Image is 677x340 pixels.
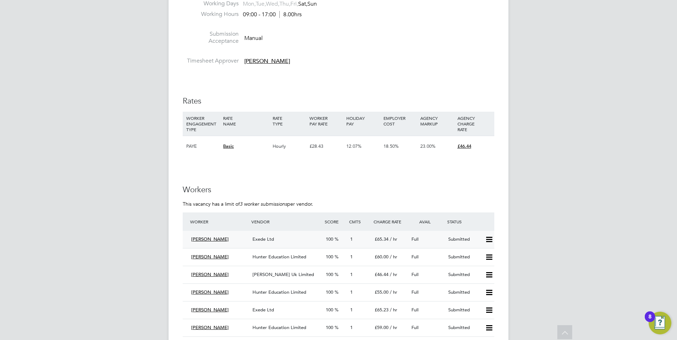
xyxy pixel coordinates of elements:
[252,271,314,277] span: [PERSON_NAME] Uk Limited
[223,143,234,149] span: Basic
[390,236,397,242] span: / hr
[308,112,345,130] div: WORKER PAY RATE
[326,307,333,313] span: 100
[326,324,333,330] span: 100
[445,234,482,245] div: Submitted
[350,236,353,242] span: 1
[326,289,333,295] span: 100
[372,215,409,228] div: Charge Rate
[375,324,388,330] span: £59.00
[382,112,419,130] div: EMPLOYER COST
[456,112,493,136] div: AGENCY CHARGE RATE
[298,0,307,7] span: Sat,
[346,143,362,149] span: 12.07%
[250,215,323,228] div: Vendor
[390,271,397,277] span: / hr
[191,289,229,295] span: [PERSON_NAME]
[243,0,256,7] span: Mon,
[308,136,345,157] div: £28.43
[445,304,482,316] div: Submitted
[271,136,308,157] div: Hourly
[345,112,381,130] div: HOLIDAY PAY
[183,201,494,207] p: This vacancy has a limit of per vendor.
[445,269,482,281] div: Submitted
[307,0,317,7] span: Sun
[375,271,388,277] span: £46.44
[252,254,306,260] span: Hunter Education Limited
[411,271,419,277] span: Full
[183,11,239,18] label: Working Hours
[256,0,266,7] span: Tue,
[411,307,419,313] span: Full
[323,215,347,228] div: Score
[279,0,290,7] span: Thu,
[183,96,494,106] h3: Rates
[240,201,287,207] em: 3 worker submissions
[243,11,302,18] div: 09:00 - 17:00
[390,324,397,330] span: / hr
[375,289,388,295] span: £55.00
[252,324,306,330] span: Hunter Education Limited
[649,312,671,334] button: Open Resource Center, 8 new notifications
[244,34,263,41] span: Manual
[409,215,445,228] div: Avail
[326,254,333,260] span: 100
[445,251,482,263] div: Submitted
[191,324,229,330] span: [PERSON_NAME]
[375,307,388,313] span: £65.23
[191,307,229,313] span: [PERSON_NAME]
[326,236,333,242] span: 100
[445,287,482,298] div: Submitted
[266,0,279,7] span: Wed,
[350,324,353,330] span: 1
[252,307,274,313] span: Exede Ltd
[390,307,397,313] span: / hr
[375,254,388,260] span: £60.00
[188,215,250,228] div: Worker
[183,30,239,45] label: Submission Acceptance
[184,112,221,136] div: WORKER ENGAGEMENT TYPE
[350,271,353,277] span: 1
[191,254,229,260] span: [PERSON_NAME]
[279,11,302,18] span: 8.00hrs
[383,143,399,149] span: 18.50%
[350,289,353,295] span: 1
[445,322,482,334] div: Submitted
[184,136,221,157] div: PAYE
[221,112,271,130] div: RATE NAME
[648,317,652,326] div: 8
[347,215,372,228] div: Cmts
[183,185,494,195] h3: Workers
[419,112,455,130] div: AGENCY MARKUP
[252,289,306,295] span: Hunter Education Limited
[252,236,274,242] span: Exede Ltd
[411,236,419,242] span: Full
[457,143,471,149] span: £46.44
[411,289,419,295] span: Full
[326,271,333,277] span: 100
[271,112,308,130] div: RATE TYPE
[191,236,229,242] span: [PERSON_NAME]
[445,215,494,228] div: Status
[350,254,353,260] span: 1
[350,307,353,313] span: 1
[411,254,419,260] span: Full
[290,0,298,7] span: Fri,
[244,58,290,65] span: [PERSON_NAME]
[375,236,388,242] span: £65.34
[411,324,419,330] span: Full
[390,289,397,295] span: / hr
[390,254,397,260] span: / hr
[420,143,436,149] span: 23.00%
[183,57,239,65] label: Timesheet Approver
[191,271,229,277] span: [PERSON_NAME]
